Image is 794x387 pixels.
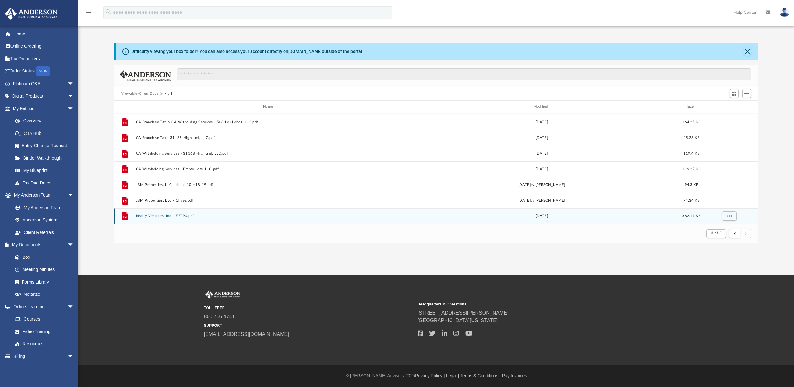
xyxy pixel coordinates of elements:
[9,152,83,164] a: Binder Walkthrough
[682,214,700,218] span: 362.19 KB
[711,231,721,235] span: 3 of 3
[9,313,80,326] a: Courses
[4,65,83,78] a: Order StatusNEW
[9,325,77,338] a: Video Training
[685,183,699,186] span: 94.3 KB
[85,9,92,16] i: menu
[204,323,413,328] small: SUPPORT
[4,52,83,65] a: Tax Organizers
[9,177,83,189] a: Tax Due Dates
[9,115,83,127] a: Overview
[68,102,80,115] span: arrow_drop_down
[743,47,752,56] button: Close
[4,239,80,251] a: My Documentsarrow_drop_down
[288,49,322,54] a: [DOMAIN_NAME]
[105,8,112,15] i: search
[407,104,676,109] div: Modified
[682,167,700,171] span: 119.27 KB
[36,66,50,76] div: NEW
[9,164,80,177] a: My Blueprint
[4,189,80,202] a: My Anderson Teamarrow_drop_down
[9,263,80,276] a: Meeting Minutes
[407,151,676,156] div: [DATE]
[135,104,404,109] div: Name
[415,373,445,378] a: Privacy Policy |
[136,167,404,171] button: CA Withholding Services - Empty Lots, LLC.pdf
[780,8,789,17] img: User Pic
[502,373,527,378] a: Pay Invoices
[68,350,80,363] span: arrow_drop_down
[121,91,158,97] button: Viewable-ClientDocs
[9,127,83,140] a: CTA Hub
[683,199,699,202] span: 74.34 KB
[136,151,404,156] button: CA Withholding Services - 31168 Highland, LLC.pdf
[683,136,699,139] span: 45.23 KB
[136,183,404,187] button: JBM Properties, LLC - chase 10-+18-19.pdf
[9,226,80,239] a: Client Referrals
[4,363,83,375] a: Events Calendar
[4,28,83,40] a: Home
[9,288,80,301] a: Notarize
[407,213,676,219] div: [DATE]
[136,199,404,203] button: JBM Properties, LLC - Chase.pdf
[706,229,726,238] button: 3 of 3
[407,166,676,172] div: [DATE]
[460,373,501,378] a: Terms & Conditions |
[407,119,676,125] div: [DATE]
[682,120,700,124] span: 164.25 KB
[114,113,758,224] div: grid
[4,300,80,313] a: Online Learningarrow_drop_down
[407,135,676,140] div: [DATE]
[4,102,83,115] a: My Entitiesarrow_drop_down
[68,300,80,313] span: arrow_drop_down
[407,182,676,188] div: [DATE] by [PERSON_NAME]
[131,48,364,55] div: Difficulty viewing your box folder? You can also access your account directly on outside of the p...
[3,8,60,20] img: Anderson Advisors Platinum Portal
[68,77,80,90] span: arrow_drop_down
[136,120,404,124] button: CA Franchise Tax & CA Witholding Services - 508 Los Lobos, LLC.pdf
[742,89,752,98] button: Add
[4,90,83,103] a: Digital Productsarrow_drop_down
[204,331,289,337] a: [EMAIL_ADDRESS][DOMAIN_NAME]
[136,214,404,218] button: Realty Ventures, Inc. - EFTPS.pdf
[722,211,737,221] button: More options
[9,338,80,350] a: Resources
[418,310,509,315] a: [STREET_ADDRESS][PERSON_NAME]
[418,301,627,307] small: Headquarters & Operations
[68,189,80,202] span: arrow_drop_down
[9,276,77,288] a: Forms Library
[730,89,739,98] button: Switch to Grid View
[68,90,80,103] span: arrow_drop_down
[4,40,83,53] a: Online Ordering
[204,314,235,319] a: 800.706.4741
[177,68,751,80] input: Search files and folders
[117,104,133,109] div: id
[407,198,676,203] div: [DATE] by [PERSON_NAME]
[9,140,83,152] a: Entity Change Request
[4,77,83,90] a: Platinum Q&Aarrow_drop_down
[136,136,404,140] button: CA Franchise Tax - 31168 Highland, LLC.pdf
[68,239,80,252] span: arrow_drop_down
[9,201,77,214] a: My Anderson Team
[204,305,413,311] small: TOLL FREE
[9,251,77,263] a: Box
[85,12,92,16] a: menu
[204,290,242,299] img: Anderson Advisors Platinum Portal
[446,373,459,378] a: Legal |
[683,151,699,155] span: 119.4 KB
[707,104,751,109] div: id
[418,318,498,323] a: [GEOGRAPHIC_DATA][US_STATE]
[679,104,704,109] div: Size
[164,91,172,97] button: Mail
[9,214,80,226] a: Anderson System
[78,373,794,379] div: © [PERSON_NAME] Advisors 2025
[4,350,83,363] a: Billingarrow_drop_down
